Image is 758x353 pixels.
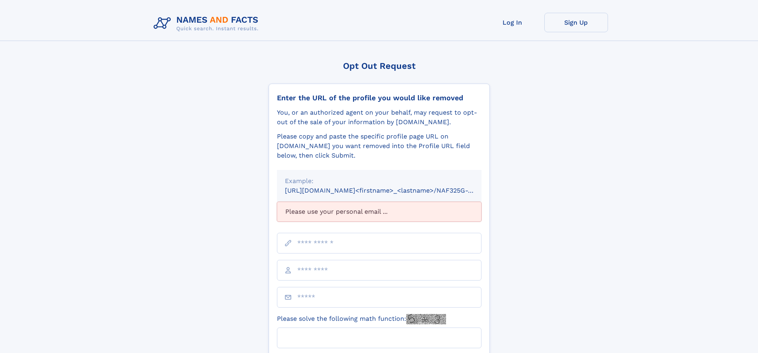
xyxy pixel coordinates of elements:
div: You, or an authorized agent on your behalf, may request to opt-out of the sale of your informatio... [277,108,481,127]
div: Enter the URL of the profile you would like removed [277,94,481,102]
div: Opt Out Request [269,61,490,71]
div: Example: [285,176,474,186]
img: Logo Names and Facts [150,13,265,34]
a: Log In [481,13,544,32]
label: Please solve the following math function: [277,314,446,324]
div: Please use your personal email ... [277,202,481,222]
small: [URL][DOMAIN_NAME]<firstname>_<lastname>/NAF325G-xxxxxxxx [285,187,497,194]
a: Sign Up [544,13,608,32]
div: Please copy and paste the specific profile page URL on [DOMAIN_NAME] you want removed into the Pr... [277,132,481,160]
